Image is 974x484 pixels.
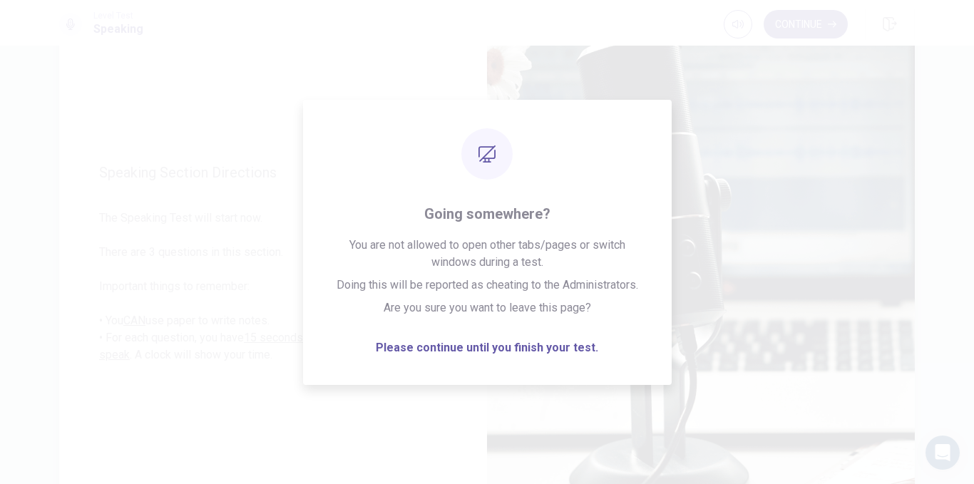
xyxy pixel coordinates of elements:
[93,21,143,38] h1: Speaking
[244,331,357,344] u: 15 seconds to prepare
[99,164,447,181] span: Speaking Section Directions
[93,11,143,21] span: Level Test
[764,10,848,38] button: Continue
[123,314,145,327] u: CAN
[99,210,447,364] span: The Speaking Test will start now. There are 3 questions in this section. Important things to reme...
[926,436,960,470] div: Open Intercom Messenger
